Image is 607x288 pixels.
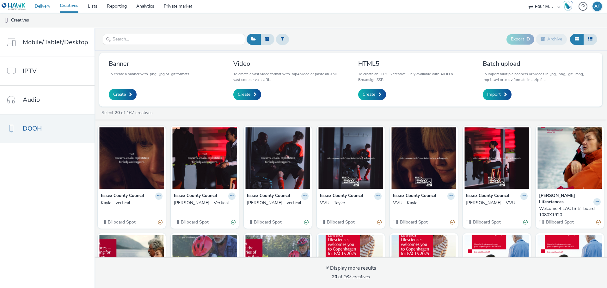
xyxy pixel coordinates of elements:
[377,219,382,225] div: Partially valid
[594,2,600,11] div: AK
[109,59,190,68] h3: Banner
[2,3,26,10] img: undefined Logo
[472,219,501,225] span: Billboard Spot
[101,193,144,200] strong: Essex County Council
[466,200,525,206] div: [PERSON_NAME] - VVU
[506,34,534,44] button: Export ID
[393,200,452,206] div: VVU - Kayla
[320,200,382,206] a: VVU - Tayler
[326,265,376,272] div: Display more results
[537,127,602,189] img: Welcome 4 EACTS Billboard 1080X1920 visual
[174,193,217,200] strong: Essex County Council
[247,193,290,200] strong: Essex County Council
[358,59,468,68] h3: HTML5
[536,34,567,45] button: Archive
[450,219,455,225] div: Partially valid
[23,38,88,47] span: Mobile/Tablet/Desktop
[103,34,245,45] input: Search...
[487,91,501,98] span: Import
[320,193,363,200] strong: Essex County Council
[523,219,528,225] div: Valid
[539,205,601,218] a: Welcome 4 EACTS Billboard 1080X1920
[245,127,310,189] img: Tyler - vertical visual
[358,89,386,100] a: Create
[570,34,584,45] button: Grid
[483,71,593,83] p: To import multiple banners or videos in .jpg, .png, .gif, .mpg, .mp4, .avi or .mov formats in a z...
[113,91,126,98] span: Create
[233,59,343,68] h3: Video
[399,219,428,225] span: Billboard Spot
[99,127,164,189] img: Kayla - vertical visual
[233,89,261,100] a: Create
[326,219,355,225] span: Billboard Spot
[539,193,592,205] strong: [PERSON_NAME] Lifesciences
[180,219,209,225] span: Billboard Spot
[539,205,598,218] div: Welcome 4 EACTS Billboard 1080X1920
[358,71,468,83] p: To create an HTML5 creative. Only available with AIOO & Broadsign SSPs
[483,89,512,100] a: Import
[101,200,162,206] a: Kayla - vertical
[563,1,575,11] a: Hawk Academy
[583,34,597,45] button: Table
[109,89,137,100] a: Create
[247,200,309,206] a: [PERSON_NAME] - vertical
[563,1,573,11] img: Hawk Academy
[391,127,456,189] img: VVU - Kayla visual
[332,274,370,280] span: of 167 creatives
[23,95,40,104] span: Audio
[172,127,237,189] img: Elijah - Vertical visual
[3,17,9,24] img: dooh
[115,110,120,116] strong: 20
[393,200,455,206] a: VVU - Kayla
[483,59,593,68] h3: Batch upload
[101,200,160,206] div: Kayla - vertical
[158,219,162,225] div: Partially valid
[363,91,375,98] span: Create
[107,219,136,225] span: Billboard Spot
[238,91,250,98] span: Create
[247,200,306,206] div: [PERSON_NAME] - vertical
[320,200,379,206] div: VVU - Tayler
[318,127,383,189] img: VVU - Tayler visual
[304,219,309,225] div: Valid
[23,66,37,76] span: IPTV
[332,274,337,280] strong: 20
[174,200,236,206] a: [PERSON_NAME] - Vertical
[233,71,343,83] p: To create a vast video format with .mp4 video or paste an XML vast code or vast URL.
[174,200,233,206] div: [PERSON_NAME] - Vertical
[545,219,574,225] span: Billboard Spot
[466,200,528,206] a: [PERSON_NAME] - VVU
[231,219,236,225] div: Valid
[101,110,155,116] a: Select of 167 creatives
[464,127,529,189] img: Elijah - VVU visual
[109,71,190,77] p: To create a banner with .png, .jpg or .gif formats.
[23,124,42,133] span: DOOH
[393,193,436,200] strong: Essex County Council
[596,219,601,225] div: Partially valid
[466,193,509,200] strong: Essex County Council
[253,219,282,225] span: Billboard Spot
